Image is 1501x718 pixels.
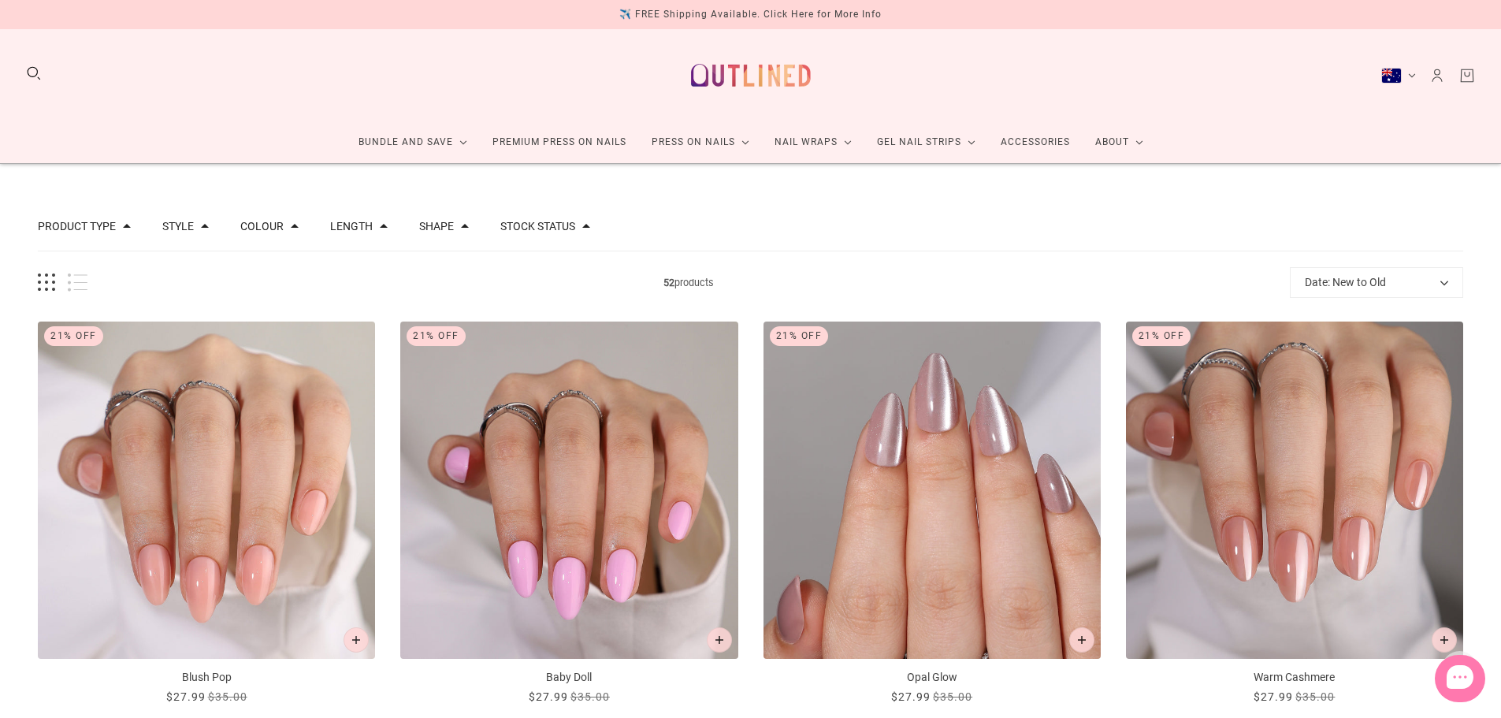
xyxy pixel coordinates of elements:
p: Warm Cashmere [1126,669,1463,686]
button: Filter by Style [162,221,194,232]
a: Blush Pop [38,322,375,705]
span: $35.00 [1295,690,1335,703]
a: Baby Doll [400,322,737,705]
button: Add to cart [344,627,369,653]
span: $27.99 [891,690,931,703]
div: 21% Off [407,326,466,346]
button: Add to cart [1069,627,1094,653]
a: Outlined [682,42,820,109]
div: 21% Off [1132,326,1191,346]
a: Gel Nail Strips [864,121,988,163]
p: Opal Glow [764,669,1101,686]
b: 52 [663,277,674,288]
button: Filter by Colour [240,221,284,232]
a: Premium Press On Nails [480,121,639,163]
button: Filter by Length [330,221,373,232]
p: Blush Pop [38,669,375,686]
span: $35.00 [933,690,972,703]
span: $35.00 [208,690,247,703]
button: List view [68,273,87,292]
button: Australia [1381,68,1416,84]
span: $27.99 [529,690,568,703]
a: Nail Wraps [762,121,864,163]
button: Add to cart [707,627,732,653]
a: Accessories [988,121,1083,163]
button: Filter by Shape [419,221,454,232]
a: Cart [1458,67,1476,84]
div: 21% Off [770,326,829,346]
a: About [1083,121,1156,163]
button: Filter by Stock status [500,221,575,232]
button: Grid view [38,273,55,292]
button: Filter by Product type [38,221,116,232]
span: $27.99 [166,690,206,703]
a: Bundle and Save [346,121,480,163]
span: products [87,274,1290,291]
a: Account [1429,67,1446,84]
button: Add to cart [1432,627,1457,653]
button: Search [25,65,43,82]
div: ✈️ FREE Shipping Available. Click Here for More Info [619,6,882,23]
span: $35.00 [570,690,610,703]
a: Warm Cashmere [1126,322,1463,705]
span: $27.99 [1254,690,1293,703]
div: 21% Off [44,326,103,346]
p: Baby Doll [400,669,737,686]
button: Date: New to Old [1290,267,1463,298]
a: Opal Glow [764,322,1101,705]
a: Press On Nails [639,121,762,163]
